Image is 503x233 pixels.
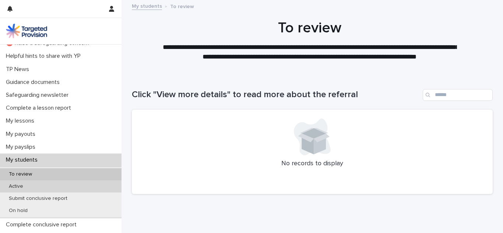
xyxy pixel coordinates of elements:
p: My payouts [3,131,41,138]
p: No records to display [141,160,484,168]
p: To review [3,171,38,177]
img: M5nRWzHhSzIhMunXDL62 [6,24,47,38]
p: Complete conclusive report [3,221,82,228]
h1: To review [129,19,490,37]
h1: Click "View more details" to read more about the referral [132,89,420,100]
p: TP News [3,66,35,73]
p: Guidance documents [3,79,66,86]
p: Helpful hints to share with YP [3,53,87,60]
p: My lessons [3,117,40,124]
p: Active [3,183,29,190]
p: Complete a lesson report [3,105,77,112]
p: Safeguarding newsletter [3,92,74,99]
p: Submit conclusive report [3,195,73,202]
input: Search [423,89,493,101]
p: My payslips [3,144,41,151]
p: To review [170,2,194,10]
p: On hold [3,208,34,214]
p: My students [3,156,43,163]
a: My students [132,1,162,10]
